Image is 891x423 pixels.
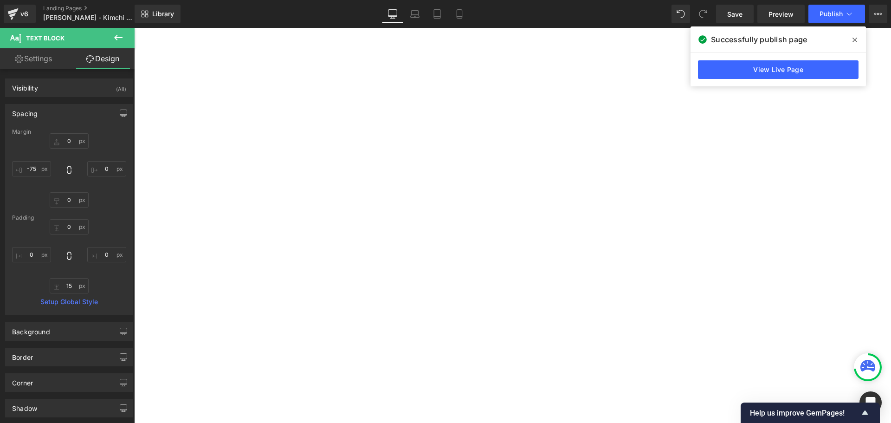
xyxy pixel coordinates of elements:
[448,5,471,23] a: Mobile
[12,298,126,306] a: Setup Global Style
[152,10,174,18] span: Library
[12,215,126,221] div: Padding
[12,161,51,176] input: 0
[727,9,742,19] span: Save
[116,79,126,94] div: (All)
[50,192,89,208] input: 0
[381,5,404,23] a: Desktop
[12,129,126,135] div: Margin
[426,5,448,23] a: Tablet
[768,9,794,19] span: Preview
[859,391,882,414] div: Open Intercom Messenger
[43,14,132,21] span: [PERSON_NAME] - Kimchi One Special
[12,399,37,412] div: Shadow
[671,5,690,23] button: Undo
[69,48,136,69] a: Design
[711,34,807,45] span: Successfully publish page
[12,104,38,117] div: Spacing
[50,133,89,149] input: 0
[750,407,871,418] button: Show survey - Help us improve GemPages!
[87,161,126,176] input: 0
[50,219,89,234] input: 0
[135,5,181,23] a: New Library
[26,34,65,42] span: Text Block
[750,409,859,417] span: Help us improve GemPages!
[43,5,150,12] a: Landing Pages
[694,5,712,23] button: Redo
[12,348,33,361] div: Border
[757,5,805,23] a: Preview
[404,5,426,23] a: Laptop
[12,374,33,387] div: Corner
[4,5,36,23] a: v6
[820,10,843,18] span: Publish
[12,247,51,262] input: 0
[12,323,50,336] div: Background
[869,5,887,23] button: More
[698,60,859,79] a: View Live Page
[808,5,865,23] button: Publish
[19,8,30,20] div: v6
[87,247,126,262] input: 0
[12,79,38,92] div: Visibility
[50,278,89,293] input: 0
